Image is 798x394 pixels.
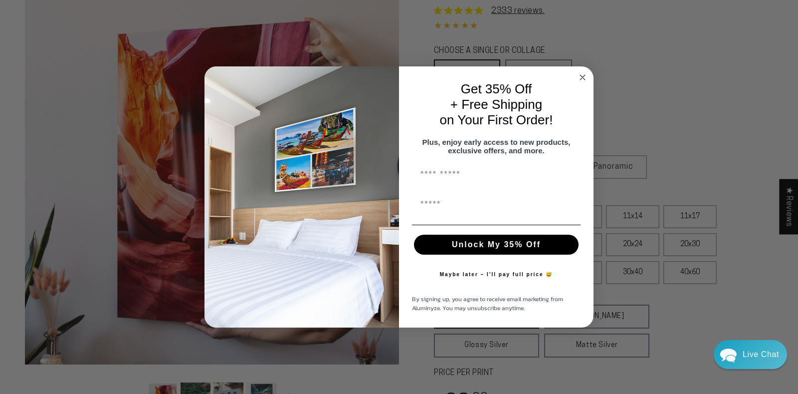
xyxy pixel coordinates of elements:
[577,71,589,83] button: Close dialog
[450,97,542,112] span: + Free Shipping
[412,225,581,225] img: underline
[461,81,532,96] span: Get 35% Off
[414,235,579,255] button: Unlock My 35% Off
[422,138,571,155] span: Plus, enjoy early access to new products, exclusive offers, and more.
[440,112,553,127] span: on Your First Order!
[204,66,399,328] img: 728e4f65-7e6c-44e2-b7d1-0292a396982f.jpeg
[412,295,563,313] span: By signing up, you agree to receive email marketing from Aluminyze. You may unsubscribe anytime.
[714,340,787,369] div: Chat widget toggle
[743,340,779,369] div: Contact Us Directly
[435,265,558,285] button: Maybe later – I’ll pay full price 😅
